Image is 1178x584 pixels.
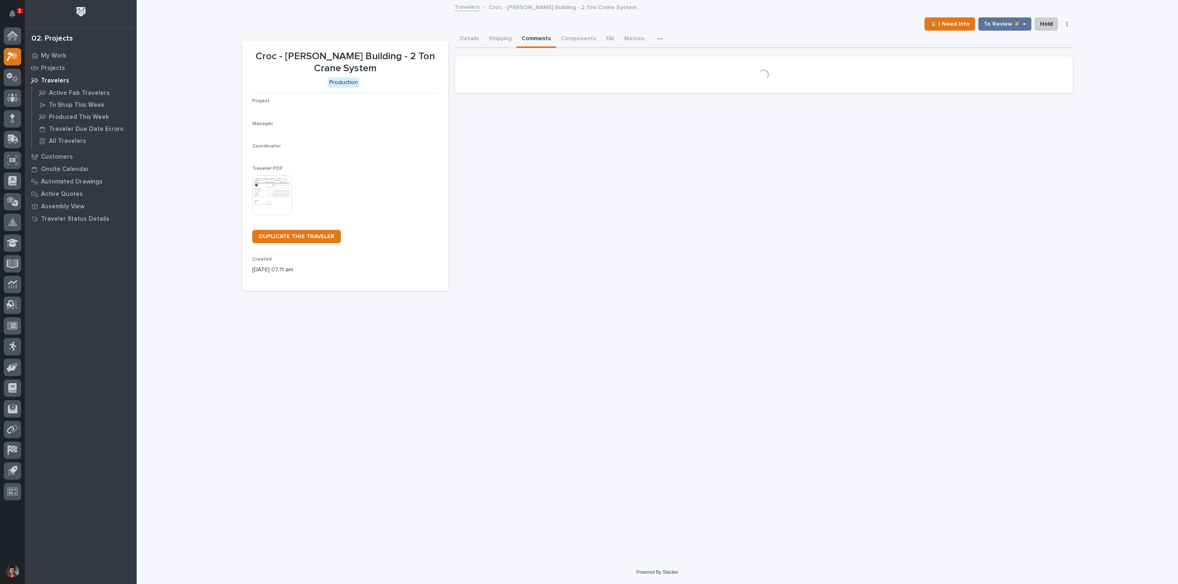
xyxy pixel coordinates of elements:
[32,87,137,99] a: Active Fab Travelers
[4,562,21,580] button: users-avatar
[25,188,137,200] a: Active Quotes
[41,153,73,161] p: Customers
[41,166,89,173] p: Onsite Calendar
[328,77,360,88] div: Production
[619,31,649,48] button: Metrics
[4,5,21,22] button: Notifications
[49,125,123,133] p: Traveler Due Date Errors
[984,19,1026,29] span: To Review 👨‍🏭 →
[32,99,137,111] a: To Shop This Week
[41,178,103,186] p: Automated Drawings
[252,230,341,243] a: DUPLICATE THIS TRAVELER
[601,31,619,48] button: FAI
[25,49,137,62] a: My Work
[41,52,66,60] p: My Work
[930,19,970,29] span: ⏳ I Need Info
[455,31,484,48] button: Details
[18,8,21,14] p: 1
[252,265,438,274] p: [DATE] 07:11 am
[73,4,89,19] img: Workspace Logo
[32,111,137,123] a: Produced This Week
[1035,17,1058,31] button: Hold
[252,144,281,149] span: Coordinator
[25,150,137,163] a: Customers
[252,51,438,75] p: Croc - [PERSON_NAME] Building - 2 Ton Crane System
[636,570,678,574] a: Powered By Stacker
[25,74,137,87] a: Travelers
[252,99,270,104] span: Project
[489,2,637,11] p: Croc - [PERSON_NAME] Building - 2 Ton Crane System
[978,17,1031,31] button: To Review 👨‍🏭 →
[41,215,109,223] p: Traveler Status Details
[49,101,104,109] p: To Shop This Week
[25,200,137,212] a: Assembly View
[32,123,137,135] a: Traveler Due Date Errors
[556,31,601,48] button: Components
[41,77,69,84] p: Travelers
[49,113,109,121] p: Produced This Week
[25,163,137,175] a: Onsite Calendar
[49,89,110,97] p: Active Fab Travelers
[49,138,86,145] p: All Travelers
[454,2,480,11] a: Travelers
[41,203,84,210] p: Assembly View
[25,62,137,74] a: Projects
[1040,19,1052,29] span: Hold
[25,175,137,188] a: Automated Drawings
[259,234,334,239] span: DUPLICATE THIS TRAVELER
[252,121,273,126] span: Manager
[41,65,65,72] p: Projects
[484,31,517,48] button: Shipping
[10,10,21,23] div: Notifications1
[252,166,283,171] span: Traveler PDF
[252,257,272,262] span: Created
[41,191,83,198] p: Active Quotes
[31,34,73,43] div: 02. Projects
[25,212,137,225] a: Traveler Status Details
[32,135,137,147] a: All Travelers
[925,17,975,31] button: ⏳ I Need Info
[517,31,556,48] button: Comments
